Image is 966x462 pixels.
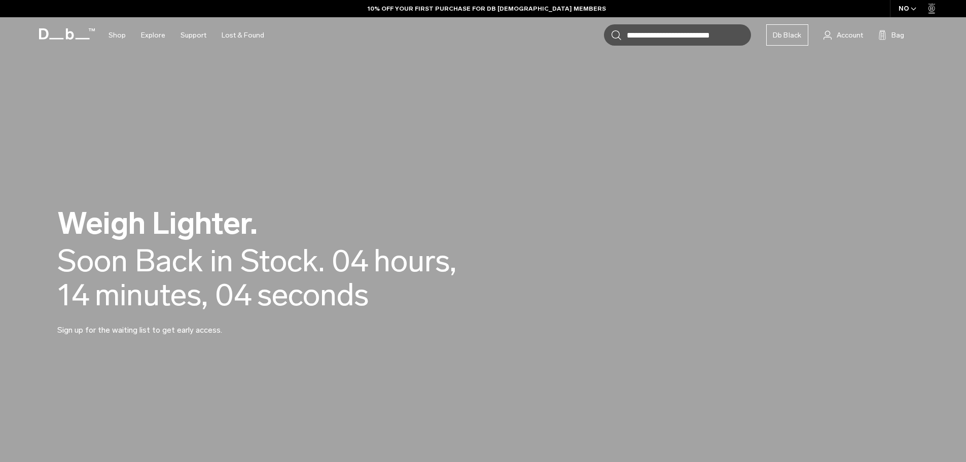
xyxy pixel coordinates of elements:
span: Bag [891,30,904,41]
a: Support [181,17,206,53]
h2: Weigh Lighter. [57,208,514,239]
p: Sign up for the waiting list to get early access. [57,312,301,336]
a: 10% OFF YOUR FIRST PURCHASE FOR DB [DEMOGRAPHIC_DATA] MEMBERS [368,4,606,13]
a: Explore [141,17,165,53]
button: Bag [878,29,904,41]
span: 04 [216,278,252,312]
span: hours, [374,244,456,278]
a: Db Black [766,24,808,46]
span: seconds [257,278,369,312]
span: 04 [332,244,369,278]
nav: Main Navigation [101,17,272,53]
div: Soon Back in Stock. [57,244,325,278]
span: , [201,276,208,313]
span: 14 [57,278,90,312]
a: Lost & Found [222,17,264,53]
a: Account [824,29,863,41]
a: Shop [109,17,126,53]
span: Account [837,30,863,41]
span: minutes [95,278,208,312]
